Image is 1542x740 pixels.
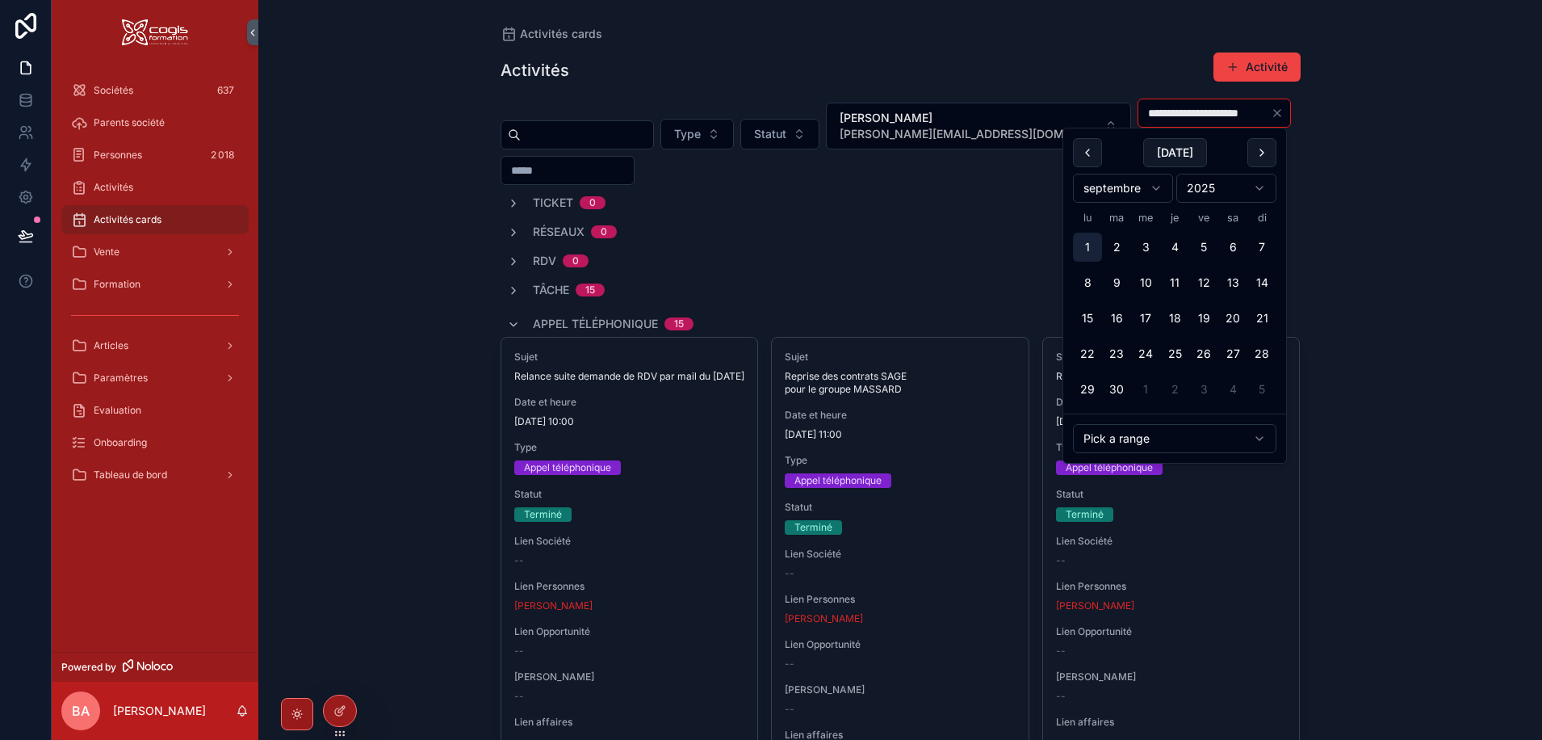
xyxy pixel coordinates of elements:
button: mercredi 1 octobre 2025 [1131,375,1160,404]
button: samedi 20 septembre 2025 [1218,304,1247,333]
button: mercredi 24 septembre 2025 [1131,339,1160,368]
div: Appel téléphonique [524,460,611,475]
span: Appel téléphonique [533,316,658,332]
span: Evaluation [94,404,141,417]
button: Select Button [740,119,819,149]
div: 0 [589,196,596,209]
span: Réseaux [533,224,585,240]
span: -- [514,554,524,567]
button: samedi 13 septembre 2025 [1218,268,1247,297]
span: Sujet [514,351,745,364]
span: -- [785,567,794,580]
span: Formation [94,278,140,291]
button: jeudi 2 octobre 2025 [1160,375,1189,404]
a: Articles [61,331,249,360]
span: [PERSON_NAME] [514,599,593,612]
span: Sujet [1056,351,1287,364]
th: dimanche [1247,209,1276,226]
span: [DATE] 11:00 [785,428,1016,441]
span: Lien Opportunité [514,625,745,638]
a: Paramètres [61,364,249,393]
span: -- [514,690,524,703]
span: Statut [1056,488,1287,501]
span: Ticket [533,195,573,211]
span: -- [785,703,794,716]
span: Type [1056,441,1287,454]
button: jeudi 18 septembre 2025 [1160,304,1189,333]
button: mardi 2 septembre 2025 [1102,233,1131,262]
button: Select Button [660,119,734,149]
span: Lien Société [1056,535,1287,548]
div: 15 [674,317,684,330]
span: Relance ensemble des opp. [1056,370,1287,383]
span: -- [514,645,524,658]
a: [PERSON_NAME] [785,612,863,625]
span: Sujet [785,351,1016,364]
span: [PERSON_NAME] [1056,671,1287,683]
span: Statut [754,126,786,142]
button: Today, lundi 1 septembre 2025 [1073,233,1102,262]
div: Terminé [524,507,562,522]
span: Lien Personnes [514,580,745,593]
span: BA [72,701,90,721]
a: Tableau de bord [61,460,249,490]
span: [DATE] 10:00 [1056,415,1287,428]
a: Personnes2 018 [61,141,249,170]
button: dimanche 28 septembre 2025 [1247,339,1276,368]
button: Clear [1271,107,1290,120]
span: Activités cards [520,26,602,42]
span: [DATE] 10:00 [514,415,745,428]
a: Formation [61,270,249,299]
a: Parents société [61,108,249,137]
div: Terminé [794,520,832,535]
a: [PERSON_NAME] [1056,599,1134,612]
span: Lien Opportunité [1056,625,1287,638]
button: mercredi 3 septembre 2025 [1131,233,1160,262]
span: Reprise des contrats SAGE pour le groupe MASSARD [785,370,1016,396]
span: Lien Société [785,548,1016,561]
span: Personnes [94,149,142,162]
span: Lien Personnes [1056,580,1287,593]
span: [PERSON_NAME][EMAIL_ADDRESS][DOMAIN_NAME] [840,126,1098,142]
button: samedi 4 octobre 2025 [1218,375,1247,404]
button: mercredi 10 septembre 2025 [1131,268,1160,297]
div: 2 018 [206,145,239,165]
a: Activités cards [61,205,249,234]
span: RDV [533,253,556,269]
button: mardi 30 septembre 2025 [1102,375,1131,404]
button: dimanche 5 octobre 2025 [1247,375,1276,404]
button: mardi 23 septembre 2025 [1102,339,1131,368]
button: mardi 16 septembre 2025 [1102,304,1131,333]
span: Powered by [61,661,116,674]
span: Lien Société [514,535,745,548]
span: Statut [514,488,745,501]
button: lundi 15 septembre 2025 [1073,304,1102,333]
button: dimanche 7 septembre 2025 [1247,233,1276,262]
span: Tableau de bord [94,469,167,481]
span: -- [1056,645,1066,658]
div: Appel téléphonique [794,473,882,488]
img: App logo [122,19,188,45]
span: [PERSON_NAME] [785,683,1016,696]
button: mardi 9 septembre 2025 [1102,268,1131,297]
button: vendredi 12 septembre 2025 [1189,268,1218,297]
button: [DATE] [1143,138,1207,167]
span: Activités [94,181,133,194]
a: Evaluation [61,396,249,425]
span: -- [1056,554,1066,567]
th: mardi [1102,209,1131,226]
button: jeudi 4 septembre 2025 [1160,233,1189,262]
span: Lien Personnes [785,593,1016,606]
div: 15 [585,284,595,296]
span: [PERSON_NAME] [514,671,745,683]
button: samedi 6 septembre 2025 [1218,233,1247,262]
button: Relative time [1073,424,1276,453]
button: vendredi 19 septembre 2025 [1189,304,1218,333]
span: Tâche [533,282,569,298]
span: Sociétés [94,84,133,97]
span: Date et heure [785,409,1016,422]
a: Activités cards [501,26,602,42]
button: Select Button [826,103,1131,149]
a: Activités [61,173,249,202]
